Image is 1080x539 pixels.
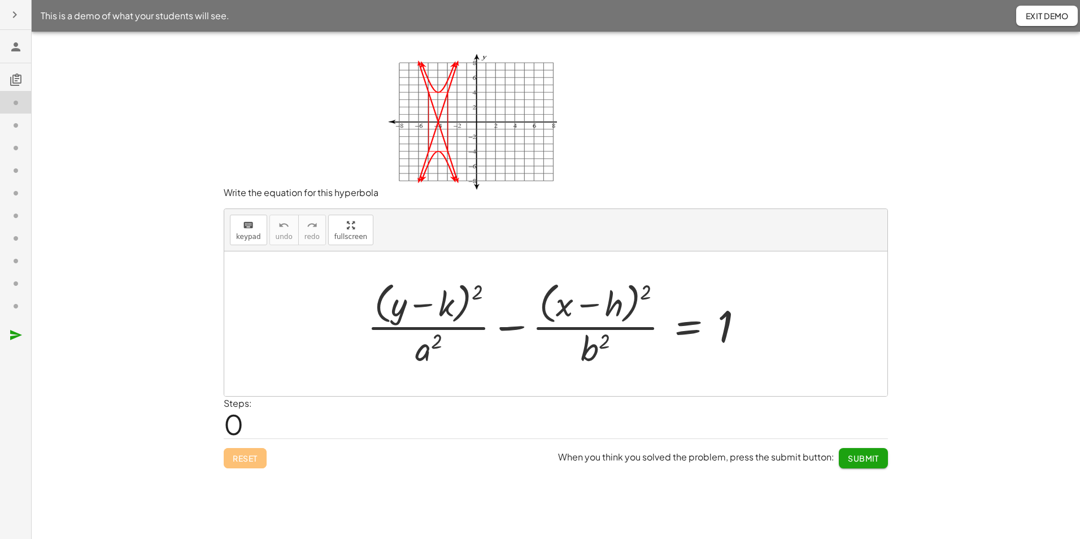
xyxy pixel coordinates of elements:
[9,40,23,54] i: Teacher
[304,233,320,241] span: redo
[9,96,23,110] i: Task not started.
[236,233,261,241] span: keypad
[224,397,252,409] label: Steps:
[558,451,834,463] span: When you think you solved the problem, press the submit button:
[230,215,267,245] button: keyboardkeypad
[307,219,317,232] i: redo
[839,448,888,468] button: Submit
[9,141,23,155] i: Task not started.
[9,209,23,223] i: Task not started.
[276,233,293,241] span: undo
[334,233,367,241] span: fullscreen
[9,164,23,177] i: Task not started.
[278,219,289,232] i: undo
[224,53,888,199] p: Write the equation for this hyperbola
[9,232,23,245] i: Task not started.
[9,186,23,200] i: Task not started.
[328,215,373,245] button: fullscreen
[9,299,23,313] i: Task not started.
[378,53,557,196] img: 791cfa3b6f9f595e18c334efa8c93cb7a51a5666cb941bdaa77b805e7606e9c9.png
[41,9,229,23] span: This is a demo of what your students will see.
[9,254,23,268] i: Task not started.
[1016,6,1078,26] button: Exit Demo
[9,119,23,132] i: Task not started.
[269,215,299,245] button: undoundo
[298,215,326,245] button: redoredo
[1025,11,1069,21] span: Exit Demo
[243,219,254,232] i: keyboard
[848,453,879,463] span: Submit
[224,407,243,441] span: 0
[9,277,23,290] i: Task not started.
